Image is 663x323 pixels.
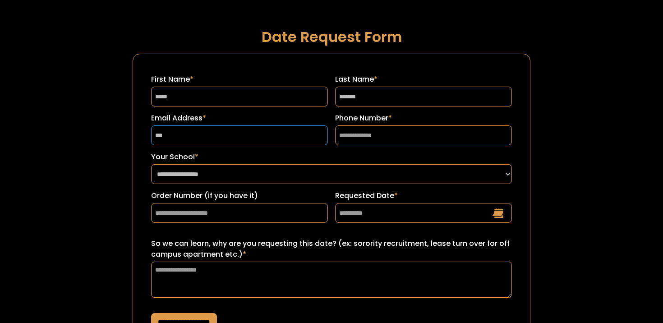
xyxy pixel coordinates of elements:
[151,74,328,85] label: First Name
[151,190,328,201] label: Order Number (if you have it)
[151,113,328,124] label: Email Address
[335,190,512,201] label: Requested Date
[151,238,512,260] label: So we can learn, why are you requesting this date? (ex: sorority recruitment, lease turn over for...
[335,74,512,85] label: Last Name
[133,29,530,45] h1: Date Request Form
[151,152,512,162] label: Your School
[335,113,512,124] label: Phone Number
